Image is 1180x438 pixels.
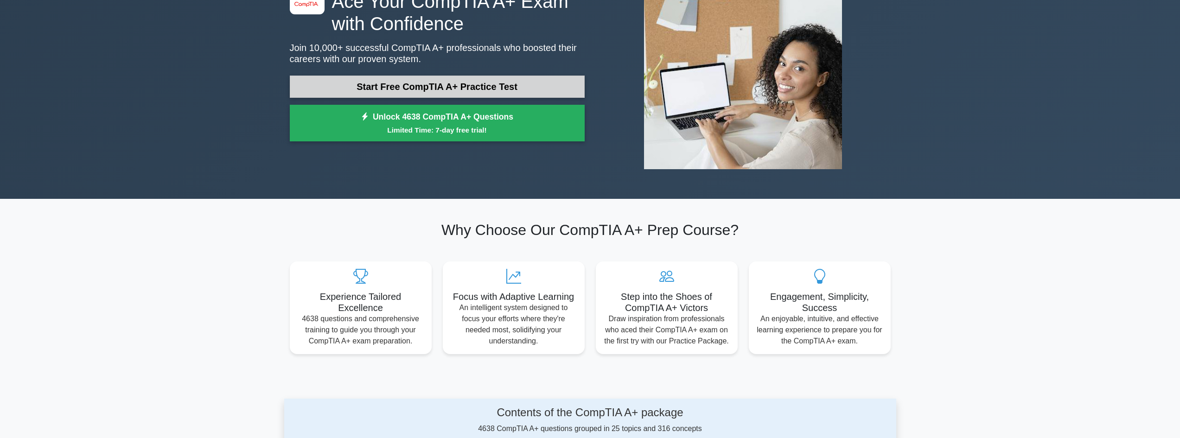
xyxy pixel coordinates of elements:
a: Start Free CompTIA A+ Practice Test [290,76,585,98]
p: An enjoyable, intuitive, and effective learning experience to prepare you for the CompTIA A+ exam. [756,313,883,347]
p: 4638 questions and comprehensive training to guide you through your CompTIA A+ exam preparation. [297,313,424,347]
small: Limited Time: 7-day free trial! [301,125,573,135]
a: Unlock 4638 CompTIA A+ QuestionsLimited Time: 7-day free trial! [290,105,585,142]
div: 4638 CompTIA A+ questions grouped in 25 topics and 316 concepts [372,406,809,434]
h5: Focus with Adaptive Learning [450,291,577,302]
h2: Why Choose Our CompTIA A+ Prep Course? [290,221,891,239]
p: Join 10,000+ successful CompTIA A+ professionals who boosted their careers with our proven system. [290,42,585,64]
h5: Engagement, Simplicity, Success [756,291,883,313]
h5: Step into the Shoes of CompTIA A+ Victors [603,291,730,313]
h5: Experience Tailored Excellence [297,291,424,313]
p: An intelligent system designed to focus your efforts where they're needed most, solidifying your ... [450,302,577,347]
h4: Contents of the CompTIA A+ package [372,406,809,419]
p: Draw inspiration from professionals who aced their CompTIA A+ exam on the first try with our Prac... [603,313,730,347]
